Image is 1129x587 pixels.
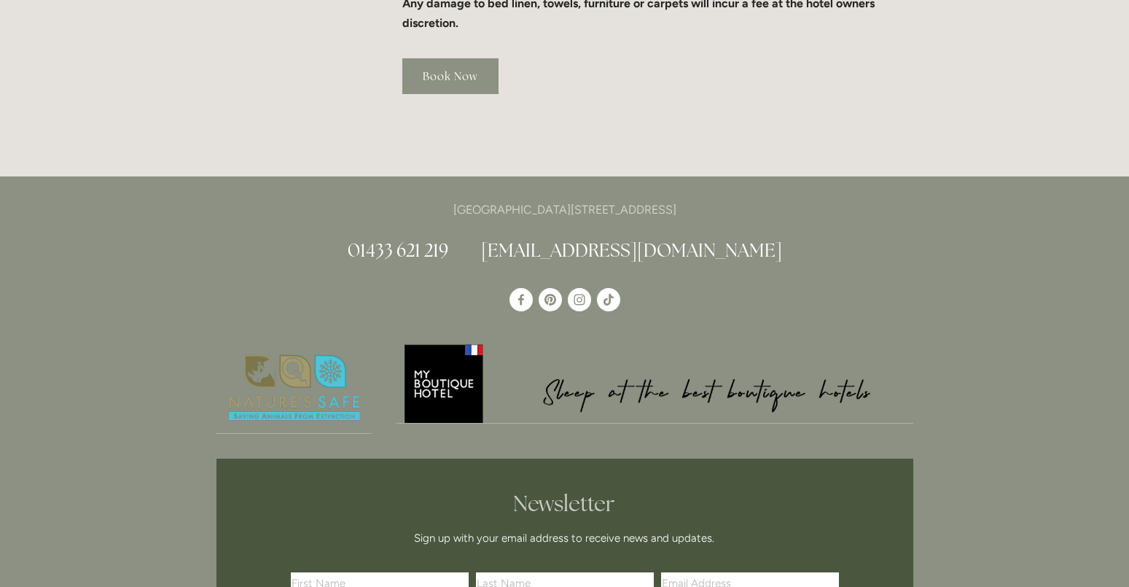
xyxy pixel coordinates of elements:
a: TikTok [597,288,620,311]
a: Pinterest [539,288,562,311]
a: Losehill House Hotel & Spa [509,288,533,311]
a: [EMAIL_ADDRESS][DOMAIN_NAME] [481,238,782,262]
a: My Boutique Hotel - Logo [396,342,913,424]
img: My Boutique Hotel - Logo [396,342,913,423]
a: Instagram [568,288,591,311]
img: Nature's Safe - Logo [216,342,372,434]
h2: Newsletter [296,491,834,517]
p: Sign up with your email address to receive news and updates. [296,529,834,547]
p: [GEOGRAPHIC_DATA][STREET_ADDRESS] [216,200,913,219]
a: Book Now [402,58,499,94]
a: 01433 621 219 [348,238,448,262]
